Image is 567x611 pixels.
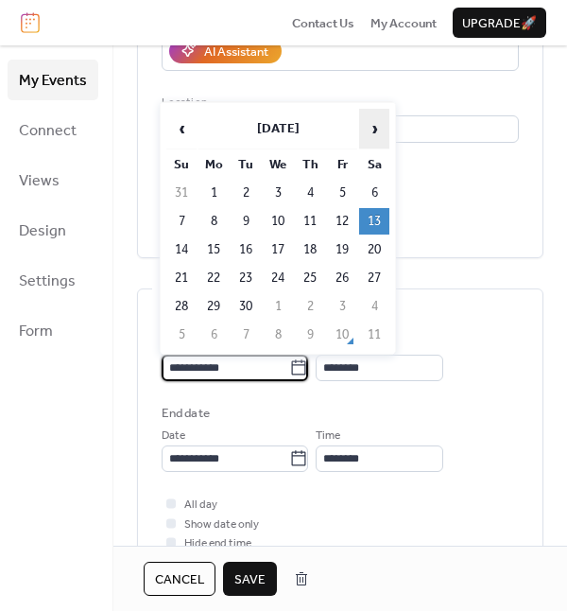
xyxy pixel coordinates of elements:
[360,110,388,148] span: ›
[327,293,357,320] td: 3
[359,208,389,235] td: 13
[19,116,77,146] span: Connect
[8,310,98,351] a: Form
[231,208,261,235] td: 9
[295,180,325,206] td: 4
[263,180,293,206] td: 3
[155,570,204,589] span: Cancel
[166,180,197,206] td: 31
[234,570,266,589] span: Save
[184,534,251,553] span: Hide end time
[295,208,325,235] td: 11
[166,322,197,348] td: 5
[162,94,515,113] div: Location
[263,151,293,178] th: We
[327,180,357,206] td: 5
[327,151,357,178] th: Fr
[8,260,98,301] a: Settings
[327,208,357,235] td: 12
[316,427,340,445] span: Time
[166,293,197,320] td: 28
[198,236,229,263] td: 15
[231,322,261,348] td: 7
[166,236,197,263] td: 14
[162,427,185,445] span: Date
[8,160,98,201] a: Views
[295,151,325,178] th: Th
[359,151,389,178] th: Sa
[263,265,293,291] td: 24
[8,110,98,150] a: Connect
[231,180,261,206] td: 2
[162,404,210,423] div: End date
[166,151,197,178] th: Su
[167,110,196,148] span: ‹
[198,151,229,178] th: Mo
[8,60,98,100] a: My Events
[223,562,277,596] button: Save
[327,236,357,263] td: 19
[204,43,268,61] div: AI Assistant
[19,217,66,246] span: Design
[198,180,229,206] td: 1
[198,265,229,291] td: 22
[370,13,437,32] a: My Account
[21,12,40,33] img: logo
[231,293,261,320] td: 30
[359,265,389,291] td: 27
[198,208,229,235] td: 8
[198,293,229,320] td: 29
[263,293,293,320] td: 1
[359,180,389,206] td: 6
[184,515,259,534] span: Show date only
[453,8,546,38] button: Upgrade🚀
[19,267,76,296] span: Settings
[231,151,261,178] th: Tu
[359,293,389,320] td: 4
[184,496,217,515] span: All day
[327,322,357,348] td: 10
[166,208,197,235] td: 7
[144,562,215,596] button: Cancel
[292,13,354,32] a: Contact Us
[359,236,389,263] td: 20
[263,322,293,348] td: 8
[295,265,325,291] td: 25
[198,322,229,348] td: 6
[231,236,261,263] td: 16
[292,14,354,33] span: Contact Us
[19,166,60,196] span: Views
[370,14,437,33] span: My Account
[263,208,293,235] td: 10
[166,265,197,291] td: 21
[8,210,98,251] a: Design
[327,265,357,291] td: 26
[263,236,293,263] td: 17
[359,322,389,348] td: 11
[231,265,261,291] td: 23
[295,293,325,320] td: 2
[198,109,357,149] th: [DATE]
[295,322,325,348] td: 9
[295,236,325,263] td: 18
[19,66,87,96] span: My Events
[19,317,53,346] span: Form
[169,39,282,63] button: AI Assistant
[462,14,537,33] span: Upgrade 🚀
